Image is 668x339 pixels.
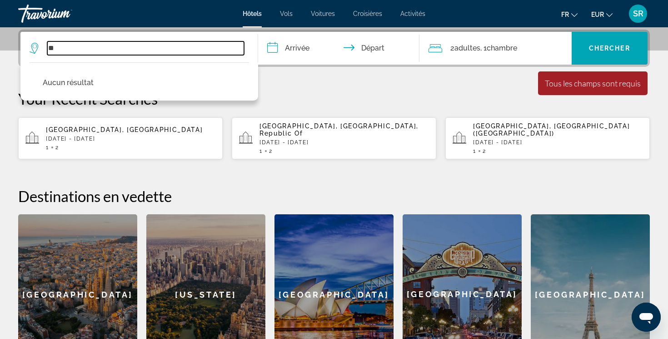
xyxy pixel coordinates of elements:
[243,10,262,17] a: Hôtels
[589,45,630,52] span: Chercher
[473,122,630,137] span: [GEOGRAPHIC_DATA], [GEOGRAPHIC_DATA] ([GEOGRAPHIC_DATA])
[572,32,648,65] button: Chercher
[561,8,578,21] button: Change language
[400,10,425,17] a: Activités
[232,117,436,160] button: [GEOGRAPHIC_DATA], [GEOGRAPHIC_DATA], Republic Of[DATE] - [DATE]12
[269,148,273,154] span: 2
[259,122,419,137] span: [GEOGRAPHIC_DATA], [GEOGRAPHIC_DATA], Republic Of
[450,42,480,55] span: 2
[311,10,335,17] a: Voitures
[454,44,480,52] span: Adultes
[18,2,109,25] a: Travorium
[353,10,382,17] a: Croisières
[280,10,293,17] a: Vols
[55,144,59,151] span: 2
[473,148,476,154] span: 1
[487,44,517,52] span: Chambre
[18,187,650,205] h2: Destinations en vedette
[18,90,650,108] p: Your Recent Searches
[591,8,613,21] button: Change currency
[259,148,263,154] span: 1
[43,76,94,89] p: Aucun résultat
[419,32,572,65] button: Travelers: 2 adults, 0 children
[473,139,643,146] p: [DATE] - [DATE]
[483,148,486,154] span: 2
[626,4,650,23] button: User Menu
[46,136,215,142] p: [DATE] - [DATE]
[46,126,203,133] span: [GEOGRAPHIC_DATA], [GEOGRAPHIC_DATA]
[545,78,641,88] div: Tous les champs sont requis
[18,117,223,160] button: [GEOGRAPHIC_DATA], [GEOGRAPHIC_DATA][DATE] - [DATE]12
[46,144,49,151] span: 1
[480,42,517,55] span: , 1
[259,139,429,146] p: [DATE] - [DATE]
[258,32,419,65] button: Check in and out dates
[633,9,643,18] span: SR
[591,11,604,18] span: EUR
[561,11,569,18] span: fr
[20,32,648,65] div: Search widget
[445,117,650,160] button: [GEOGRAPHIC_DATA], [GEOGRAPHIC_DATA] ([GEOGRAPHIC_DATA])[DATE] - [DATE]12
[632,303,661,332] iframe: Bouton de lancement de la fenêtre de messagerie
